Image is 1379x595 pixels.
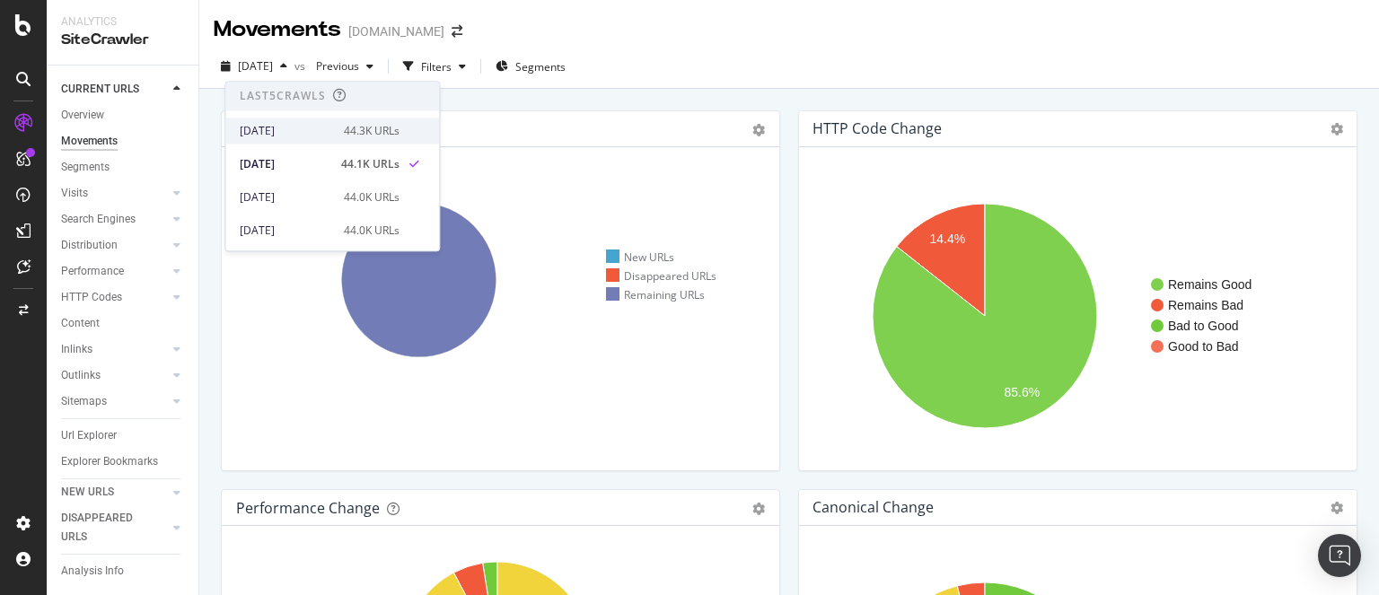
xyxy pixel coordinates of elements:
div: Explorer Bookmarks [61,452,158,471]
div: Visits [61,184,88,203]
div: Remaining URLs [606,287,705,302]
text: Good to Bad [1168,339,1239,354]
a: Explorer Bookmarks [61,452,186,471]
text: Bad to Good [1168,319,1239,333]
div: Sitemaps [61,392,107,411]
a: NEW URLS [61,483,168,502]
a: Overview [61,106,186,125]
div: Disappeared URLs [606,268,716,284]
div: NEW URLS [61,483,114,502]
text: 85.6% [1004,386,1040,400]
a: Search Engines [61,210,168,229]
a: Performance [61,262,168,281]
div: HTTP Codes [61,288,122,307]
button: Segments [488,52,573,81]
a: Visits [61,184,168,203]
div: gear [752,503,765,515]
a: Analysis Info [61,562,186,581]
button: Filters [396,52,473,81]
div: Performance Change [236,499,380,517]
div: Movements [61,132,118,151]
div: Analytics [61,14,184,30]
a: Movements [61,132,186,151]
div: 44.0K URLs [344,189,400,206]
div: [DOMAIN_NAME] [348,22,444,40]
a: Outlinks [61,366,168,385]
div: DISAPPEARED URLS [61,509,152,547]
div: Movements [214,14,341,45]
i: Options [1331,502,1343,514]
h4: Canonical Change [812,495,934,520]
a: Sitemaps [61,392,168,411]
a: Distribution [61,236,168,255]
span: vs [294,58,309,74]
div: Distribution [61,236,118,255]
text: Remains Bad [1168,298,1243,312]
div: Performance [61,262,124,281]
div: 44.3K URLs [344,123,400,139]
a: DISAPPEARED URLS [61,509,168,547]
text: Remains Good [1168,277,1252,292]
div: Url Explorer [61,426,117,445]
div: [DATE] [240,223,333,239]
a: Inlinks [61,340,168,359]
a: Segments [61,158,186,177]
div: Outlinks [61,366,101,385]
div: arrow-right-arrow-left [452,25,462,38]
div: 44.1K URLs [341,156,400,172]
div: [DATE] [240,189,333,206]
i: Options [1331,123,1343,136]
span: Segments [515,59,566,74]
button: [DATE] [214,52,294,81]
text: 14.4% [930,232,966,247]
div: Open Intercom Messenger [1318,534,1361,577]
div: Filters [421,59,452,74]
div: Overview [61,106,104,125]
div: Inlinks [61,340,92,359]
h4: HTTP Code Change [812,117,942,141]
div: Segments [61,158,110,177]
button: Previous [309,52,381,81]
div: [DATE] [240,123,333,139]
div: New URLs [606,249,674,265]
a: Content [61,314,186,333]
div: Content [61,314,100,333]
div: [DATE] [240,156,330,172]
div: Analysis Info [61,562,124,581]
span: 2025 Aug. 24th [238,58,273,74]
div: SiteCrawler [61,30,184,50]
div: CURRENT URLS [61,80,139,99]
div: 44.0K URLs [344,223,400,239]
div: Search Engines [61,210,136,229]
a: Url Explorer [61,426,186,445]
svg: A chart. [813,176,1336,456]
div: gear [752,124,765,136]
a: CURRENT URLS [61,80,168,99]
div: Last 5 Crawls [240,89,326,104]
a: HTTP Codes [61,288,168,307]
span: Previous [309,58,359,74]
